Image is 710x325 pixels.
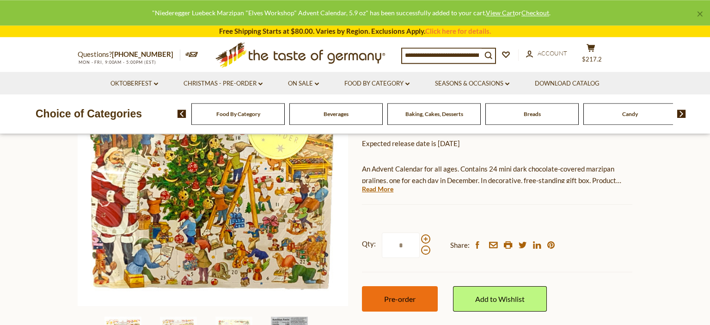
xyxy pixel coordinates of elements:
span: $217.2 [582,55,602,63]
strong: Qty: [362,238,376,250]
a: Read More [362,184,393,194]
a: Christmas - PRE-ORDER [184,79,263,89]
a: Breads [524,110,541,117]
span: Account [538,49,567,57]
a: Add to Wishlist [453,286,547,312]
a: Beverages [324,110,349,117]
div: "Niederegger Luebeck Marzipan "Elves Workshop" Advent Calendar, 5.9 oz" has been successfully add... [7,7,695,18]
img: Niederegger Luebeck Marzipan "Elves Workshop" Advent Calendar, 5.9 oz [78,36,348,306]
p: Expected release date is [DATE] [362,138,632,149]
a: View Cart [486,9,515,17]
a: Oktoberfest [110,79,158,89]
a: Food By Category [216,110,260,117]
button: $217.2 [577,43,605,67]
p: An Advent Calendar for all ages. Contains 24 mini dark chocolate-covered marzipan pralines, one f... [362,163,632,186]
a: On Sale [288,79,319,89]
span: Pre-order [384,294,416,303]
a: Seasons & Occasions [435,79,509,89]
a: Baking, Cakes, Desserts [405,110,463,117]
span: MON - FRI, 9:00AM - 5:00PM (EST) [78,60,156,65]
img: previous arrow [177,110,186,118]
a: × [697,11,703,17]
img: next arrow [677,110,686,118]
a: Checkout [521,9,549,17]
p: Questions? [78,49,180,61]
a: Click here for details. [425,27,491,35]
a: Download Catalog [535,79,600,89]
button: Pre-order [362,286,438,312]
a: Candy [622,110,638,117]
a: Food By Category [344,79,410,89]
input: Qty: [382,233,420,258]
a: [PHONE_NUMBER] [112,50,173,58]
span: Share: [450,239,470,251]
a: Account [526,49,567,59]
